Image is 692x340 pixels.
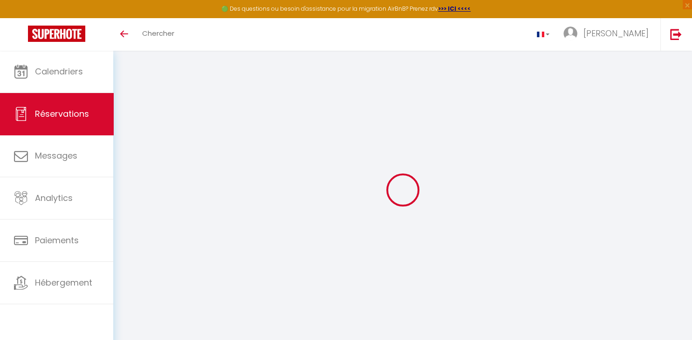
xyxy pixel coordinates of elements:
[35,108,89,120] span: Réservations
[35,150,77,161] span: Messages
[35,192,73,204] span: Analytics
[438,5,471,13] a: >>> ICI <<<<
[670,28,682,40] img: logout
[135,18,181,51] a: Chercher
[556,18,660,51] a: ... [PERSON_NAME]
[35,234,79,246] span: Paiements
[583,27,649,39] span: [PERSON_NAME]
[563,27,577,40] img: ...
[35,277,92,288] span: Hébergement
[35,66,83,77] span: Calendriers
[28,26,85,42] img: Super Booking
[142,28,174,38] span: Chercher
